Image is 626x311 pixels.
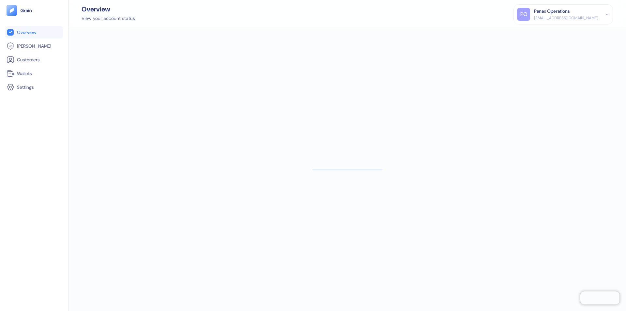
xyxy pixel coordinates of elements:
span: Settings [17,84,34,90]
div: Panax Operations [534,8,570,15]
a: Wallets [7,70,62,77]
span: [PERSON_NAME] [17,43,51,49]
img: logo [20,8,32,13]
a: Overview [7,28,62,36]
a: [PERSON_NAME] [7,42,62,50]
div: View your account status [82,15,135,22]
div: [EMAIL_ADDRESS][DOMAIN_NAME] [534,15,598,21]
img: logo-tablet-V2.svg [7,5,17,16]
a: Settings [7,83,62,91]
div: PO [517,8,530,21]
iframe: Chatra live chat [580,291,619,304]
span: Overview [17,29,36,36]
span: Customers [17,56,40,63]
a: Customers [7,56,62,64]
div: Overview [82,6,135,12]
span: Wallets [17,70,32,77]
